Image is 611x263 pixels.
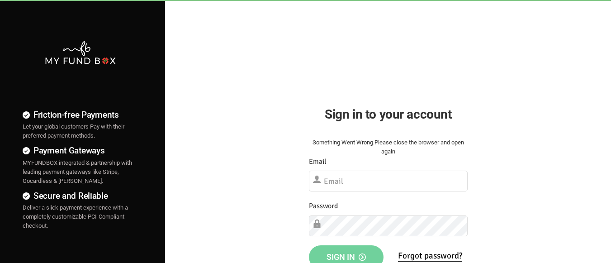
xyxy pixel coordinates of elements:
[327,252,366,262] span: Sign in
[398,250,462,262] a: Forgot password?
[309,105,468,124] h2: Sign in to your account
[309,156,327,167] label: Email
[44,40,117,65] img: mfbwhite.png
[23,204,128,229] span: Deliver a slick payment experience with a completely customizable PCI-Compliant checkout.
[23,123,124,139] span: Let your global customers Pay with their preferred payment methods.
[23,159,132,184] span: MYFUNDBOX integrated & partnership with leading payment gateways like Stripe, Gocardless & [PERSO...
[23,144,138,157] h4: Payment Gateways
[309,201,338,212] label: Password
[23,189,138,202] h4: Secure and Reliable
[309,138,468,156] div: Something Went Wrong.Please close the browser and open again
[309,171,468,191] input: Email
[23,108,138,121] h4: Friction-free Payments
